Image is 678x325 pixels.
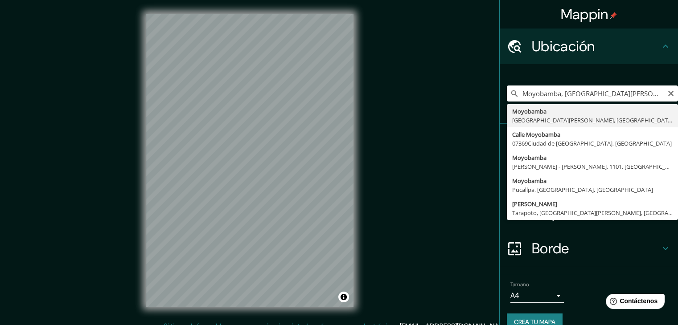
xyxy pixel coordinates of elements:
[338,292,349,302] button: Activar o desactivar atribución
[599,290,668,315] iframe: Lanzador de widgets de ayuda
[532,37,595,56] font: Ubicación
[512,139,672,147] font: 07369Ciudad de [GEOGRAPHIC_DATA], [GEOGRAPHIC_DATA]
[512,116,673,124] font: [GEOGRAPHIC_DATA][PERSON_NAME], [GEOGRAPHIC_DATA]
[667,89,674,97] button: Claro
[500,195,678,231] div: Disposición
[500,159,678,195] div: Estilo
[510,288,564,303] div: A4
[507,85,678,102] input: Elige tu ciudad o zona
[510,291,519,300] font: A4
[500,231,678,266] div: Borde
[512,186,653,194] font: Pucallpa, [GEOGRAPHIC_DATA], [GEOGRAPHIC_DATA]
[510,281,529,288] font: Tamaño
[500,124,678,159] div: Patas
[512,200,557,208] font: [PERSON_NAME]
[512,130,560,138] font: Calle Moyobamba
[610,12,617,19] img: pin-icon.png
[500,28,678,64] div: Ubicación
[146,14,353,307] canvas: Mapa
[512,177,547,185] font: Moyobamba
[512,107,547,115] font: Moyobamba
[561,5,608,24] font: Mappin
[512,154,547,162] font: Moyobamba
[532,239,569,258] font: Borde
